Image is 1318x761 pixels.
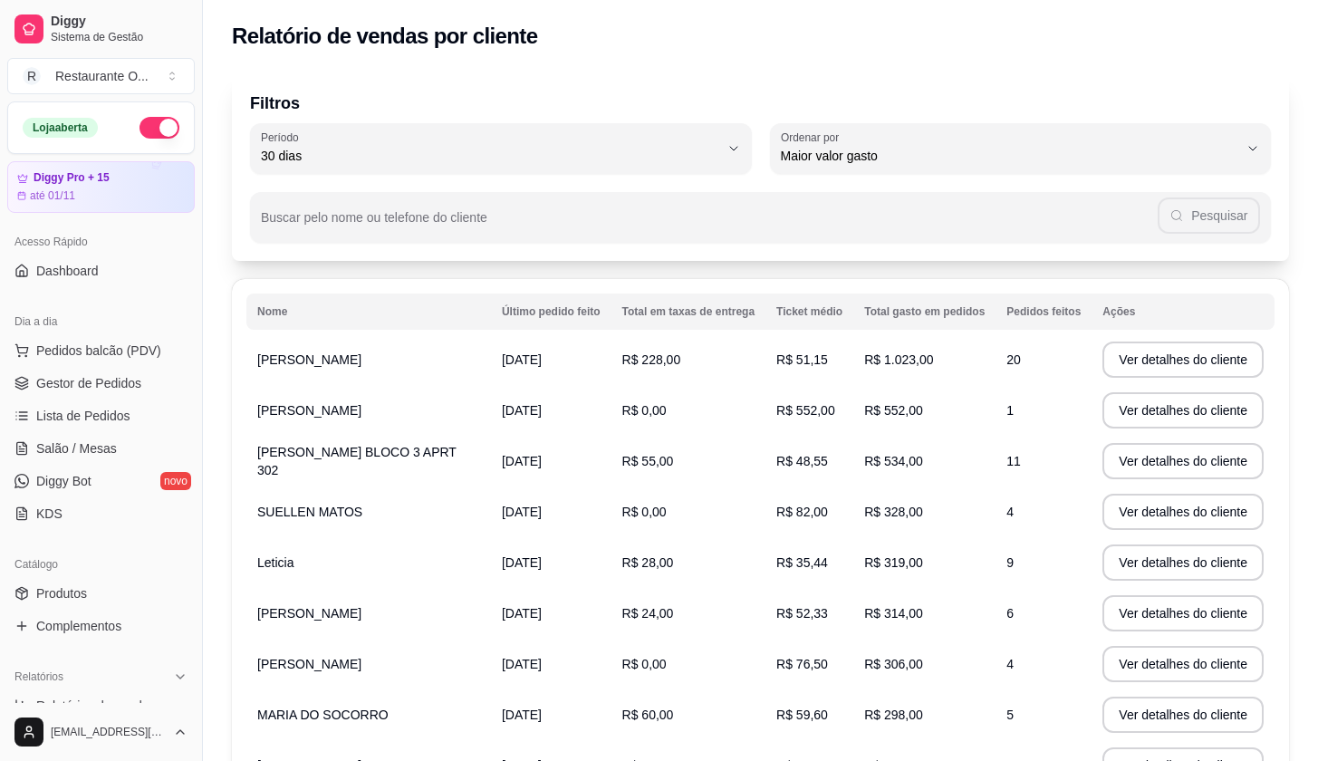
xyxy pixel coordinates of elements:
[250,123,752,174] button: Período30 dias
[864,708,923,722] span: R$ 298,00
[257,403,361,418] span: [PERSON_NAME]
[1092,294,1275,330] th: Ações
[776,352,828,367] span: R$ 51,15
[257,606,361,621] span: [PERSON_NAME]
[502,708,542,722] span: [DATE]
[7,550,195,579] div: Catálogo
[257,657,361,671] span: [PERSON_NAME]
[7,256,195,285] a: Dashboard
[776,708,828,722] span: R$ 59,60
[622,454,674,468] span: R$ 55,00
[36,697,156,715] span: Relatórios de vendas
[502,352,542,367] span: [DATE]
[1006,403,1014,418] span: 1
[502,606,542,621] span: [DATE]
[23,67,41,85] span: R
[996,294,1092,330] th: Pedidos feitos
[36,407,130,425] span: Lista de Pedidos
[1102,342,1264,378] button: Ver detalhes do cliente
[261,130,304,145] label: Período
[853,294,996,330] th: Total gasto em pedidos
[139,117,179,139] button: Alterar Status
[776,606,828,621] span: R$ 52,33
[1006,606,1014,621] span: 6
[502,657,542,671] span: [DATE]
[7,336,195,365] button: Pedidos balcão (PDV)
[51,14,188,30] span: Diggy
[7,369,195,398] a: Gestor de Pedidos
[36,505,63,523] span: KDS
[1102,494,1264,530] button: Ver detalhes do cliente
[261,216,1158,234] input: Buscar pelo nome ou telefone do cliente
[7,691,195,720] a: Relatórios de vendas
[1102,697,1264,733] button: Ver detalhes do cliente
[765,294,853,330] th: Ticket médio
[864,606,923,621] span: R$ 314,00
[781,130,845,145] label: Ordenar por
[1006,708,1014,722] span: 5
[502,505,542,519] span: [DATE]
[770,123,1272,174] button: Ordenar porMaior valor gasto
[1102,595,1264,631] button: Ver detalhes do cliente
[257,708,389,722] span: MARIA DO SOCORRO
[257,352,361,367] span: [PERSON_NAME]
[776,403,835,418] span: R$ 552,00
[257,445,457,477] span: [PERSON_NAME] BLOCO 3 APRT 302
[7,467,195,496] a: Diggy Botnovo
[7,58,195,94] button: Select a team
[864,403,923,418] span: R$ 552,00
[36,584,87,602] span: Produtos
[51,30,188,44] span: Sistema de Gestão
[622,403,667,418] span: R$ 0,00
[502,555,542,570] span: [DATE]
[250,91,1271,116] p: Filtros
[864,555,923,570] span: R$ 319,00
[864,505,923,519] span: R$ 328,00
[7,401,195,430] a: Lista de Pedidos
[7,434,195,463] a: Salão / Mesas
[502,403,542,418] span: [DATE]
[23,118,98,138] div: Loja aberta
[261,147,719,165] span: 30 dias
[7,579,195,608] a: Produtos
[781,147,1239,165] span: Maior valor gasto
[611,294,766,330] th: Total em taxas de entrega
[232,22,538,51] h2: Relatório de vendas por cliente
[1006,555,1014,570] span: 9
[36,374,141,392] span: Gestor de Pedidos
[776,454,828,468] span: R$ 48,55
[7,161,195,213] a: Diggy Pro + 15até 01/11
[36,262,99,280] span: Dashboard
[491,294,611,330] th: Último pedido feito
[7,499,195,528] a: KDS
[1102,646,1264,682] button: Ver detalhes do cliente
[7,710,195,754] button: [EMAIL_ADDRESS][DOMAIN_NAME]
[776,657,828,671] span: R$ 76,50
[1102,544,1264,581] button: Ver detalhes do cliente
[51,725,166,739] span: [EMAIL_ADDRESS][DOMAIN_NAME]
[36,617,121,635] span: Complementos
[36,342,161,360] span: Pedidos balcão (PDV)
[776,505,828,519] span: R$ 82,00
[502,454,542,468] span: [DATE]
[30,188,75,203] article: até 01/11
[776,555,828,570] span: R$ 35,44
[622,352,681,367] span: R$ 228,00
[257,505,362,519] span: SUELLEN MATOS
[1006,657,1014,671] span: 4
[55,67,149,85] div: Restaurante O ...
[622,505,667,519] span: R$ 0,00
[36,472,91,490] span: Diggy Bot
[1006,454,1021,468] span: 11
[1102,392,1264,429] button: Ver detalhes do cliente
[622,708,674,722] span: R$ 60,00
[14,669,63,684] span: Relatórios
[1102,443,1264,479] button: Ver detalhes do cliente
[864,454,923,468] span: R$ 534,00
[622,606,674,621] span: R$ 24,00
[1006,352,1021,367] span: 20
[7,612,195,641] a: Complementos
[7,227,195,256] div: Acesso Rápido
[622,555,674,570] span: R$ 28,00
[864,657,923,671] span: R$ 306,00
